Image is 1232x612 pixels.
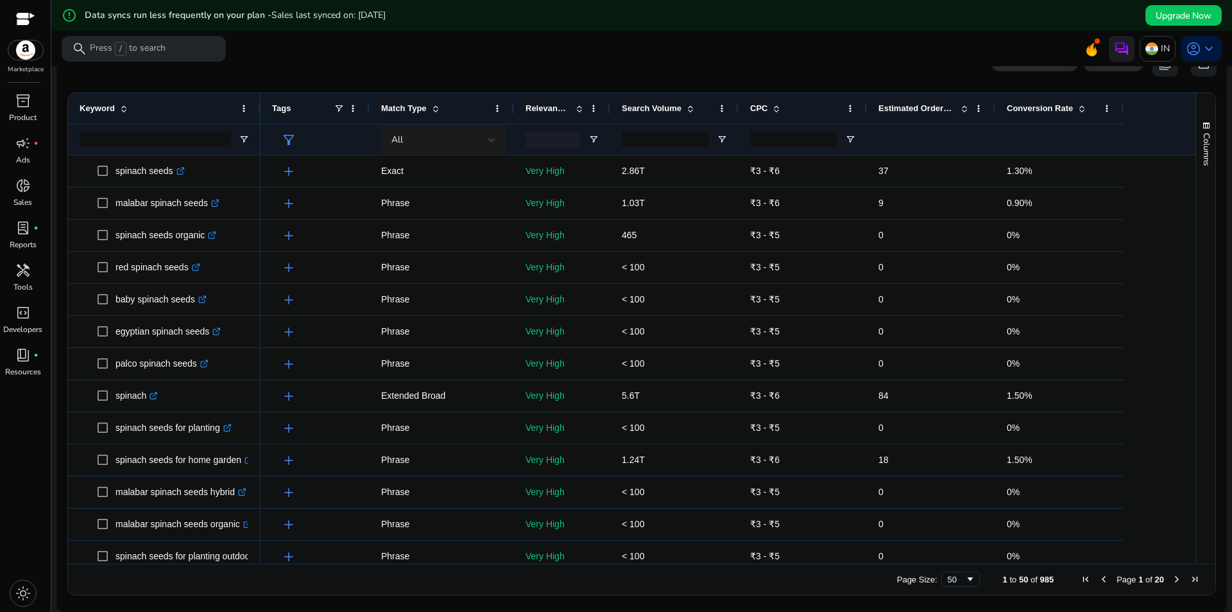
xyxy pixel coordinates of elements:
p: Reports [10,239,37,250]
span: ₹3 - ₹5 [750,551,780,561]
p: Marketplace [8,65,44,74]
span: ₹3 - ₹5 [750,519,780,529]
span: ₹3 - ₹6 [750,166,780,176]
button: Open Filter Menu [845,134,855,144]
span: Search Volume [622,103,681,113]
p: Phrase [381,415,502,441]
span: light_mode [15,586,31,601]
span: 1.03T [622,198,645,208]
span: 0 [878,423,884,433]
span: 0 [878,262,884,272]
span: fiber_manual_record [33,141,38,146]
span: add [281,549,296,564]
button: Open Filter Menu [588,134,599,144]
p: red spinach seeds [116,254,200,281]
span: ₹3 - ₹5 [750,423,780,433]
p: Very High [526,447,599,473]
span: Columns [1201,133,1212,166]
p: spinach seeds for planting outdoors [116,543,269,570]
span: Match Type [381,103,427,113]
span: add [281,292,296,308]
div: 50 [948,575,965,584]
span: campaign [15,136,31,151]
span: < 100 [622,519,644,529]
span: ₹3 - ₹5 [750,326,780,337]
span: 0% [1007,423,1020,433]
span: 0% [1007,519,1020,529]
p: Phrase [381,190,502,216]
span: 0% [1007,230,1020,240]
span: add [281,356,296,372]
span: add [281,260,296,275]
mat-icon: error_outline [62,8,77,23]
div: Next Page [1172,574,1182,584]
p: Sales [13,197,32,208]
span: 0.90% [1007,198,1032,208]
span: Conversion Rate [1007,103,1073,113]
div: Previous Page [1099,574,1109,584]
p: Phrase [381,447,502,473]
span: account_circle [1186,41,1201,57]
span: ₹3 - ₹5 [750,262,780,272]
div: Page Size [941,572,980,587]
span: book_4 [15,347,31,363]
p: Phrase [381,543,502,570]
span: CPC [750,103,767,113]
p: Phrase [381,511,502,538]
button: Upgrade Now [1145,5,1222,26]
p: Very High [526,286,599,313]
input: CPC Filter Input [750,132,837,147]
p: Phrase [381,222,502,249]
button: Open Filter Menu [239,134,249,144]
h5: Data syncs run less frequently on your plan - [85,10,386,21]
p: spinach seeds for home garden [116,447,253,473]
p: spinach [116,383,158,409]
span: 0 [878,519,884,529]
span: add [281,164,296,179]
span: 0% [1007,487,1020,497]
p: Very High [526,543,599,570]
p: Extended Broad [381,383,502,409]
span: 1.50% [1007,455,1032,465]
span: fiber_manual_record [33,225,38,231]
span: ₹3 - ₹6 [750,198,780,208]
span: 0 [878,294,884,304]
p: Very High [526,190,599,216]
span: add [281,196,296,211]
span: search [72,41,87,57]
span: 0 [878,230,884,240]
span: < 100 [622,326,644,337]
p: Very High [526,383,599,409]
img: amazon.svg [8,40,43,60]
span: 37 [878,166,889,176]
span: 1.24T [622,455,645,465]
span: ₹3 - ₹6 [750,455,780,465]
span: add [281,453,296,468]
input: Search Volume Filter Input [622,132,709,147]
span: Sales last synced on: [DATE] [271,9,386,21]
p: Tools [13,281,33,293]
span: ₹3 - ₹6 [750,390,780,401]
span: 0 [878,326,884,337]
span: ₹3 - ₹5 [750,230,780,240]
p: Very High [526,319,599,345]
span: lab_profile [15,220,31,236]
span: Tags [272,103,291,113]
span: 2.86T [622,166,645,176]
span: 1 [1003,575,1007,584]
button: Open Filter Menu [717,134,727,144]
span: of [1145,575,1152,584]
span: 0% [1007,358,1020,369]
p: Developers [3,324,42,335]
span: donut_small [15,178,31,193]
span: 985 [1040,575,1054,584]
p: Exact [381,158,502,184]
span: inventory_2 [15,93,31,109]
span: 465 [622,230,637,240]
span: Relevance Score [526,103,570,113]
p: Very High [526,479,599,505]
p: Product [9,112,37,123]
p: Ads [16,154,30,166]
div: Last Page [1190,574,1200,584]
p: Very High [526,351,599,377]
